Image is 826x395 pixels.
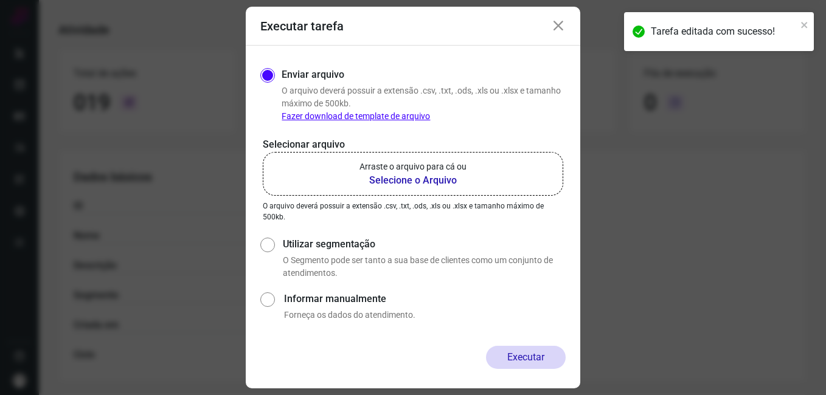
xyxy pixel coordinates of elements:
h3: Executar tarefa [260,19,344,33]
b: Selecione o Arquivo [359,173,467,188]
label: Enviar arquivo [282,67,344,82]
button: close [800,17,809,32]
label: Utilizar segmentação [283,237,566,252]
p: O arquivo deverá possuir a extensão .csv, .txt, .ods, .xls ou .xlsx e tamanho máximo de 500kb. [282,84,566,123]
p: O Segmento pode ser tanto a sua base de clientes como um conjunto de atendimentos. [283,254,566,280]
a: Fazer download de template de arquivo [282,111,430,121]
label: Informar manualmente [284,292,566,306]
p: Selecionar arquivo [263,137,563,152]
p: Forneça os dados do atendimento. [284,309,566,321]
button: Executar [486,346,566,369]
p: Arraste o arquivo para cá ou [359,160,467,173]
p: O arquivo deverá possuir a extensão .csv, .txt, .ods, .xls ou .xlsx e tamanho máximo de 500kb. [263,201,563,222]
div: Tarefa editada com sucesso! [651,24,797,39]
